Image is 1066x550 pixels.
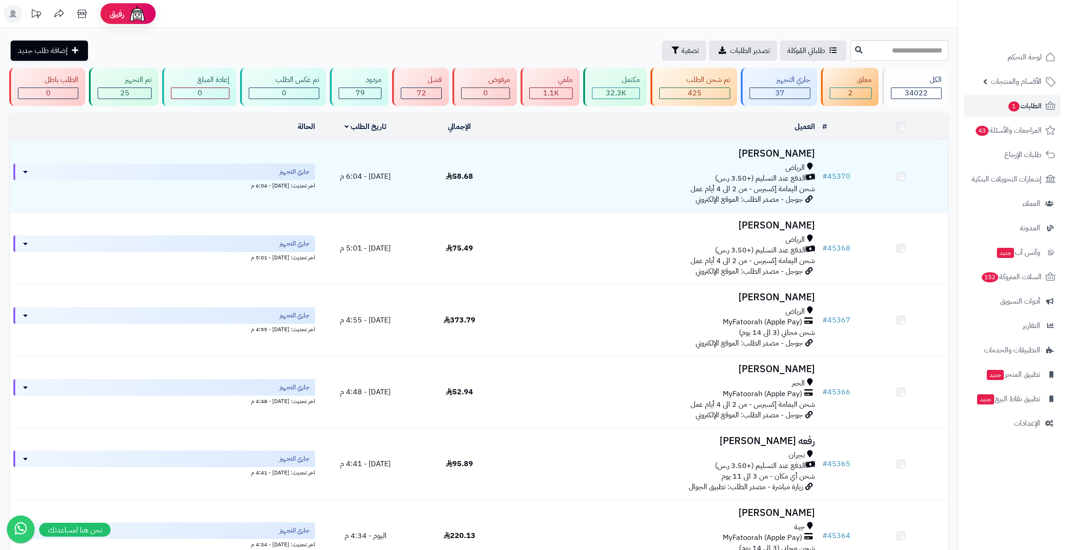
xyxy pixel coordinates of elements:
[964,241,1060,263] a: وآتس آبجديد
[444,530,475,541] span: 220.13
[964,46,1060,68] a: لوحة التحكم
[345,530,387,541] span: اليوم - 4:34 م
[446,458,473,469] span: 95.89
[822,171,827,182] span: #
[461,75,510,85] div: مرفوض
[390,68,451,106] a: فشل 72
[830,75,871,85] div: معلق
[991,75,1042,88] span: الأقسام والمنتجات
[510,436,815,446] h3: رفعه [PERSON_NAME]
[510,220,815,231] h3: [PERSON_NAME]
[750,75,810,85] div: جاري التجهيز
[280,383,310,392] span: جاري التجهيز
[681,45,699,56] span: تصفية
[298,121,315,132] a: الحالة
[280,454,310,463] span: جاري التجهيز
[13,396,315,405] div: اخر تحديث: [DATE] - 4:48 م
[18,88,78,99] div: 0
[13,180,315,190] div: اخر تحديث: [DATE] - 6:04 م
[659,75,730,85] div: تم شحن الطلب
[171,88,229,99] div: 0
[339,75,381,85] div: مردود
[739,68,819,106] a: جاري التجهيز 37
[1007,51,1042,64] span: لوحة التحكم
[13,539,315,549] div: اخر تحديث: [DATE] - 4:34 م
[976,126,989,136] span: 43
[723,389,802,399] span: MyFatoorah (Apple Pay)
[1004,148,1042,161] span: طلبات الإرجاع
[785,163,805,173] span: الرياض
[984,344,1040,357] span: التطبيقات والخدمات
[446,386,473,398] span: 52.94
[691,183,815,194] span: شحن اليمامة إكسبرس - من 2 الى 4 أيام عمل
[662,41,706,61] button: تصفية
[982,272,998,282] span: 152
[787,45,825,56] span: طلباتي المُوكلة
[977,394,994,404] span: جديد
[964,412,1060,434] a: الإعدادات
[98,75,151,85] div: تم التجهيز
[280,311,310,320] span: جاري التجهيز
[280,526,310,535] span: جاري التجهيز
[510,508,815,518] h3: [PERSON_NAME]
[688,88,702,99] span: 425
[972,173,1042,186] span: إشعارات التحويلات البنكية
[198,88,202,99] span: 0
[1003,26,1057,45] img: logo-2.png
[822,243,850,254] a: #45368
[13,252,315,262] div: اخر تحديث: [DATE] - 5:01 م
[340,243,391,254] span: [DATE] - 5:01 م
[280,239,310,248] span: جاري التجهيز
[822,386,827,398] span: #
[581,68,649,106] a: مكتمل 32.3K
[510,148,815,159] h3: [PERSON_NAME]
[964,363,1060,386] a: تطبيق المتجرجديد
[822,315,850,326] a: #45367
[696,266,803,277] span: جوجل - مصدر الطلب: الموقع الإلكتروني
[739,327,815,338] span: شحن مجاني (3 الى 14 يوم)
[340,386,391,398] span: [DATE] - 4:48 م
[691,399,815,410] span: شحن اليمامة إكسبرس - من 2 الى 4 أيام عمل
[483,88,488,99] span: 0
[1000,295,1040,308] span: أدوات التسويق
[446,171,473,182] span: 58.68
[964,119,1060,141] a: المراجعات والأسئلة43
[964,339,1060,361] a: التطبيقات والخدمات
[822,171,850,182] a: #45370
[519,68,581,106] a: ملغي 1.1K
[46,88,51,99] span: 0
[448,121,471,132] a: الإجمالي
[981,270,1042,283] span: السلات المتروكة
[822,315,827,326] span: #
[417,88,426,99] span: 72
[822,121,827,132] a: #
[510,292,815,303] h3: [PERSON_NAME]
[510,364,815,374] h3: [PERSON_NAME]
[780,41,846,61] a: طلباتي المُوكلة
[696,194,803,205] span: جوجل - مصدر الطلب: الموقع الإلكتروني
[792,378,805,389] span: الخبر
[996,246,1040,259] span: وآتس آب
[401,75,442,85] div: فشل
[891,75,942,85] div: الكل
[87,68,160,106] a: تم التجهيز 25
[785,234,805,245] span: الرياض
[715,461,806,471] span: الدفع عند التسليم (+3.50 ر.س)
[730,45,770,56] span: تصدير الطلبات
[964,388,1060,410] a: تطبيق نقاط البيعجديد
[723,317,802,328] span: MyFatoorah (Apple Pay)
[98,88,151,99] div: 25
[401,88,441,99] div: 72
[7,68,87,106] a: الطلب باطل 0
[592,88,639,99] div: 32264
[715,173,806,184] span: الدفع عند التسليم (+3.50 ر.س)
[794,522,805,532] span: جبة
[986,368,1040,381] span: تطبيق المتجر
[649,68,738,106] a: تم شحن الطلب 425
[964,144,1060,166] a: طلبات الإرجاع
[1023,319,1040,332] span: التقارير
[171,75,229,85] div: إعادة المبلغ
[696,410,803,421] span: جوجل - مصدر الطلب: الموقع الإلكتروني
[822,458,827,469] span: #
[1014,417,1040,430] span: الإعدادات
